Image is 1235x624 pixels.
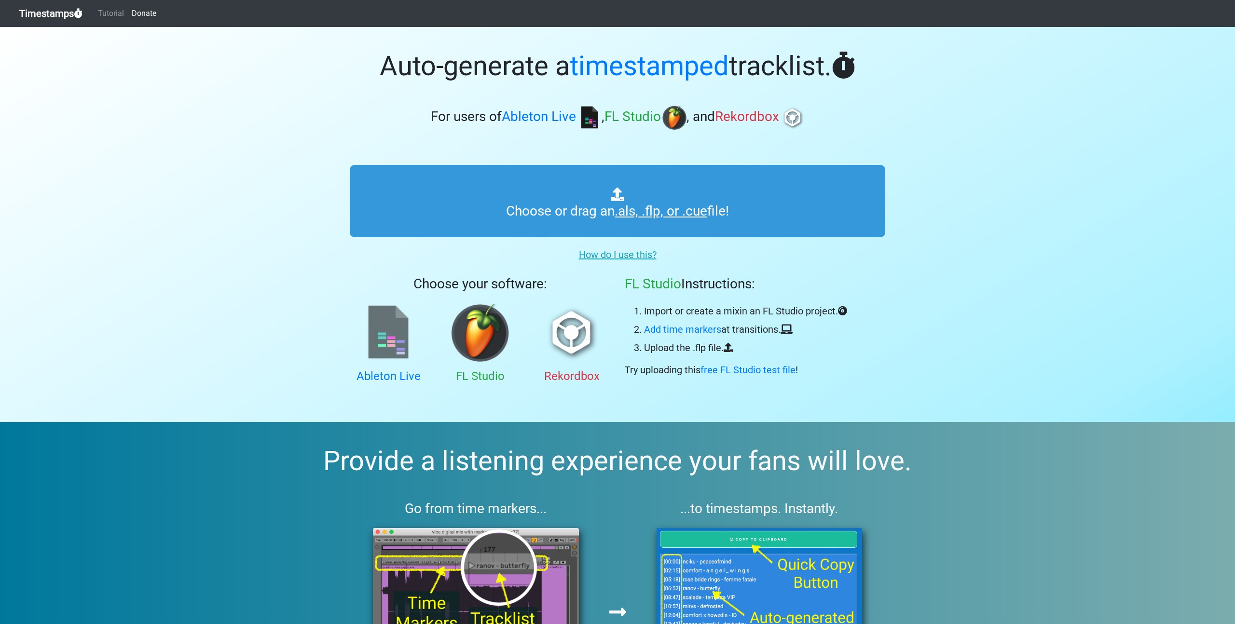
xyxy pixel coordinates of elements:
h4: Rekordbox [533,369,610,383]
img: ableton.png [359,304,417,362]
strong: Import or create a mix [644,305,740,317]
li: . [644,340,847,355]
span: FL Studio [604,109,661,125]
a: Timestamps [19,4,82,23]
h4: Ableton Live [350,369,427,383]
li: in an FL Studio project. [644,304,847,318]
img: fl.png [451,304,509,362]
h3: Choose your software: [350,276,610,292]
img: ableton.png [577,106,602,130]
h1: Auto-generate a tracklist. [350,50,885,82]
strong: Upload the .flp file [644,342,721,353]
h2: Provide a listening experience your fans will love. [23,445,1212,477]
img: fl.png [662,106,686,130]
p: Try uploading this ! [625,363,847,377]
a: Donate [128,4,160,23]
li: at transitions. [644,322,847,337]
a: Tutorial [94,4,128,23]
a: Add time markers [644,324,721,335]
span: Ableton Live [502,109,576,125]
h3: For users of , , and [350,106,885,130]
h3: Go from time markers... [350,501,602,517]
img: rb.png [781,106,805,130]
span: timestamped [570,50,729,82]
img: rb.png [543,304,601,362]
span: Rekordbox [715,109,779,125]
h4: FL Studio [441,369,519,383]
iframe: Drift Widget Chat Controller [1187,576,1223,612]
h3: Instructions: [625,276,847,292]
h3: ...to timestamps. Instantly. [633,501,886,517]
span: FL Studio [625,276,681,292]
a: free FL Studio test file [700,364,796,376]
u: How do I use this? [579,249,657,260]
